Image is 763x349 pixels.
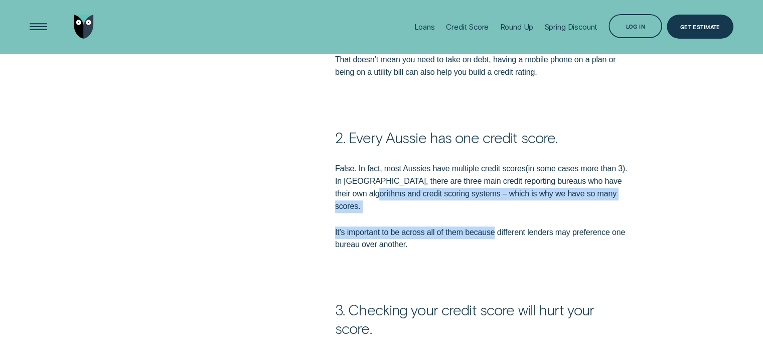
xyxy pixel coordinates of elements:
p: That doesn’t mean you need to take on debt, having a mobile phone on a plan or being on a utility... [335,54,632,79]
div: Loans [414,22,435,32]
p: 2. Every Aussie has one credit score. [335,128,632,147]
button: Log in [608,14,662,38]
button: Open Menu [26,15,50,39]
span: ( [525,164,528,173]
p: False. In fact, most Aussies have multiple credit scores in some cases more than 3 . In [GEOGRAPH... [335,163,632,213]
img: Wisr [74,15,94,39]
div: Round Up [500,22,533,32]
div: Credit Score [446,22,489,32]
div: Spring Discount [544,22,597,32]
span: ) [623,164,625,173]
a: Get Estimate [667,15,733,39]
p: 3. Checking your credit score will hurt your score. [335,300,632,338]
p: It’s important to be across all of them because different lenders may preference one bureau over ... [335,226,632,252]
